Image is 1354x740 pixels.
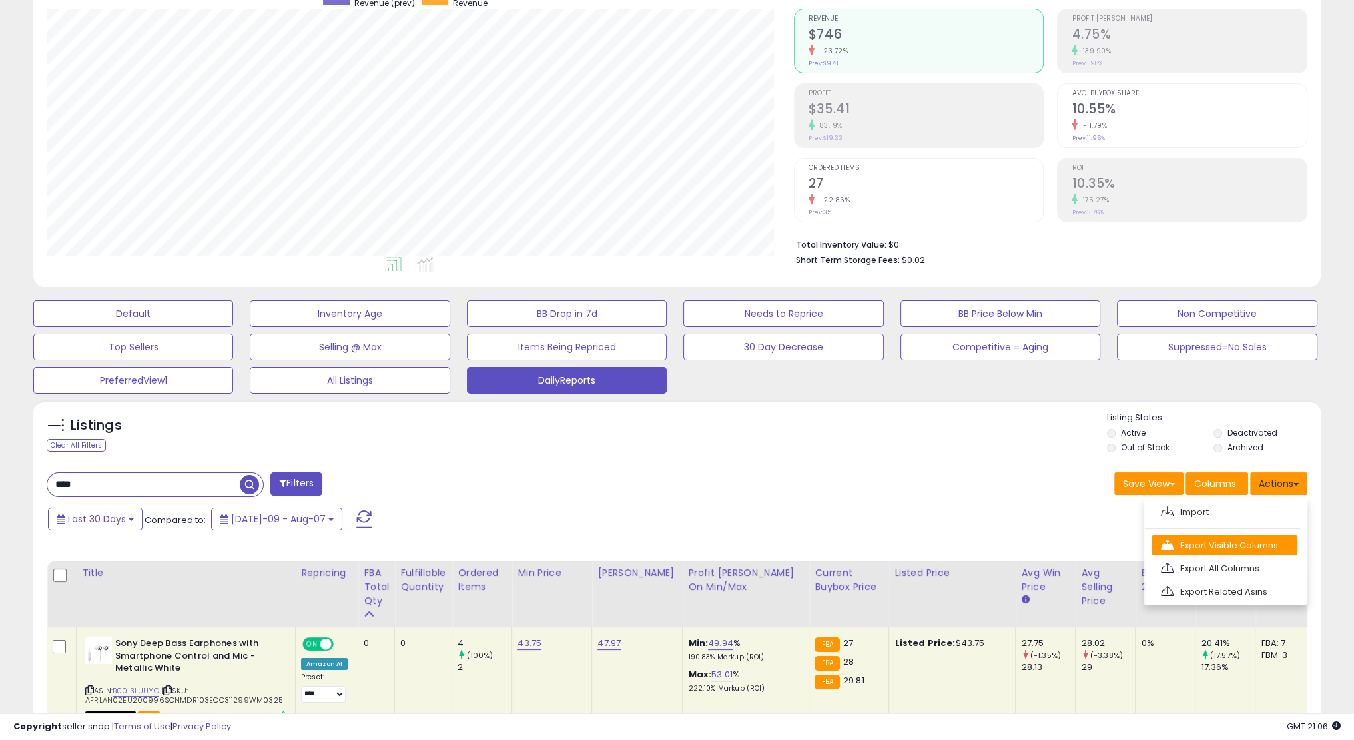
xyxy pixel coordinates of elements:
[1072,59,1102,67] small: Prev: 1.98%
[82,566,290,580] div: Title
[33,367,233,394] button: PreferredView1
[458,566,506,594] div: Ordered Items
[1078,46,1111,56] small: 139.90%
[1201,637,1255,649] div: 20.41%
[467,334,667,360] button: Items Being Repriced
[85,711,136,723] span: All listings that are unavailable for purchase on Amazon for any reason other than out-of-stock
[796,239,886,250] b: Total Inventory Value:
[809,90,1044,97] span: Profit
[1185,472,1248,495] button: Columns
[301,658,348,670] div: Amazon AI
[809,134,843,142] small: Prev: $19.33
[301,566,352,580] div: Repricing
[211,508,342,530] button: [DATE]-09 - Aug-07
[33,300,233,327] button: Default
[1030,650,1061,661] small: (-1.35%)
[902,254,925,266] span: $0.02
[47,439,106,452] div: Clear All Filters
[1021,566,1070,594] div: Avg Win Price
[1072,27,1307,45] h2: 4.75%
[114,720,170,733] a: Terms of Use
[85,637,285,721] div: ASIN:
[1152,535,1297,555] a: Export Visible Columns
[517,637,541,650] a: 43.75
[1021,594,1029,606] small: Avg Win Price.
[400,637,442,649] div: 0
[683,300,883,327] button: Needs to Reprice
[1072,176,1307,194] h2: 10.35%
[1021,661,1075,673] div: 28.13
[1201,661,1255,673] div: 17.36%
[1152,558,1297,579] a: Export All Columns
[1210,650,1240,661] small: (17.57%)
[71,416,122,435] h5: Listings
[231,512,326,526] span: [DATE]-09 - Aug-07
[400,566,446,594] div: Fulfillable Quantity
[13,721,231,733] div: seller snap | |
[48,508,143,530] button: Last 30 Days
[1114,472,1184,495] button: Save View
[1090,650,1123,661] small: (-3.38%)
[250,367,450,394] button: All Listings
[688,566,803,594] div: Profit [PERSON_NAME] on Min/Max
[1072,208,1103,216] small: Prev: 3.76%
[708,637,733,650] a: 49.94
[711,668,733,681] a: 53.01
[85,637,112,664] img: 31GOfTkyDcL._SL40_.jpg
[1081,566,1130,608] div: Avg Selling Price
[1117,334,1317,360] button: Suppressed=No Sales
[1072,90,1307,97] span: Avg. Buybox Share
[304,639,320,650] span: ON
[1227,442,1263,453] label: Archived
[809,15,1044,23] span: Revenue
[688,653,799,662] p: 190.83% Markup (ROI)
[809,208,831,216] small: Prev: 35
[467,300,667,327] button: BB Drop in 7d
[809,165,1044,172] span: Ordered Items
[1194,477,1236,490] span: Columns
[688,637,799,662] div: %
[1078,121,1107,131] small: -11.79%
[815,46,848,56] small: -23.72%
[1107,412,1321,424] p: Listing States:
[809,59,838,67] small: Prev: $978
[597,637,621,650] a: 47.97
[815,121,843,131] small: 83.19%
[68,512,126,526] span: Last 30 Days
[688,637,708,649] b: Min:
[1121,442,1170,453] label: Out of Stock
[815,675,839,689] small: FBA
[1078,195,1109,205] small: 175.27%
[1117,300,1317,327] button: Non Competitive
[301,673,348,703] div: Preset:
[1261,649,1305,661] div: FBM: 3
[1250,472,1307,495] button: Actions
[1261,637,1305,649] div: FBA: 7
[894,566,1010,580] div: Listed Price
[13,720,62,733] strong: Copyright
[900,300,1100,327] button: BB Price Below Min
[1152,502,1297,522] a: Import
[815,195,850,205] small: -22.86%
[815,637,839,652] small: FBA
[1141,566,1189,594] div: BB Share 24h.
[1227,427,1277,438] label: Deactivated
[1072,101,1307,119] h2: 10.55%
[688,668,711,681] b: Max:
[796,236,1297,252] li: $0
[894,637,955,649] b: Listed Price:
[1072,165,1307,172] span: ROI
[815,656,839,671] small: FBA
[809,176,1044,194] h2: 27
[1152,581,1297,602] a: Export Related Asins
[683,561,809,627] th: The percentage added to the cost of goods (COGS) that forms the calculator for Min & Max prices.
[843,674,864,687] span: 29.81
[115,637,277,678] b: Sony Deep Bass Earphones with Smartphone Control and Mic - Metallic White
[1141,637,1185,649] div: 0%
[894,637,1005,649] div: $43.75
[85,685,283,705] span: | SKU: AFRLAN02EU200996SONMDR103ECO311299WM0325
[250,334,450,360] button: Selling @ Max
[458,661,511,673] div: 2
[1081,661,1135,673] div: 29
[113,685,159,697] a: B00I3LUUYO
